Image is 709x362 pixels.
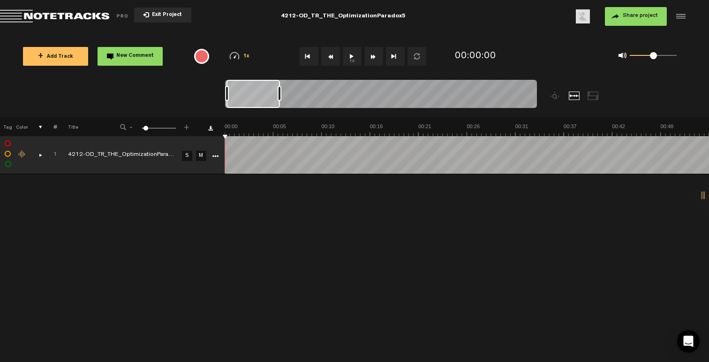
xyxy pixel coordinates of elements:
a: M [196,151,206,161]
span: Add Track [38,54,73,60]
div: 4212-OD_TR_THE_OptimizationParadox5 [229,5,458,28]
div: 1x [218,52,262,60]
button: Go to beginning [300,47,318,66]
img: ACg8ocLu3IjZ0q4g3Sv-67rBggf13R-7caSq40_txJsJBEcwv2RmFg=s96-c [576,9,590,23]
span: + [38,53,43,60]
td: Click to edit the title 4212-OD_TR_THE_OptimizationParadox5 Mix v1 [57,136,179,174]
span: - [128,123,135,129]
button: Exit Project [134,8,191,23]
span: + [183,123,190,129]
button: Rewind [321,47,340,66]
a: More [211,151,219,160]
button: Fast Forward [364,47,383,66]
th: Title [57,117,107,136]
th: Color [14,117,28,136]
span: New Comment [116,54,154,59]
img: speedometer.svg [230,52,239,60]
button: Go to end [386,47,405,66]
button: 1x [343,47,362,66]
td: Click to change the order number 1 [43,136,57,174]
button: Share project [605,7,667,26]
td: comments, stamps & drawings [28,136,43,174]
span: 1x [243,54,250,59]
th: # [43,117,57,136]
span: Exit Project [149,13,182,18]
div: comments, stamps & drawings [30,150,44,160]
div: Click to change the order number [44,151,59,160]
div: 4212-OD_TR_THE_OptimizationParadox5 [281,5,406,28]
div: {{ tooltip_message }} [194,49,209,64]
button: New Comment [98,47,163,66]
button: Loop [407,47,426,66]
div: 00:00:00 [455,50,496,63]
td: Change the color of the waveform [14,136,28,174]
a: Download comments [208,126,213,131]
span: Share project [623,13,658,19]
a: S [182,151,192,161]
div: Change the color of the waveform [15,150,30,159]
div: Click to edit the title [68,151,190,160]
button: +Add Track [23,47,88,66]
div: Open Intercom Messenger [677,330,700,353]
